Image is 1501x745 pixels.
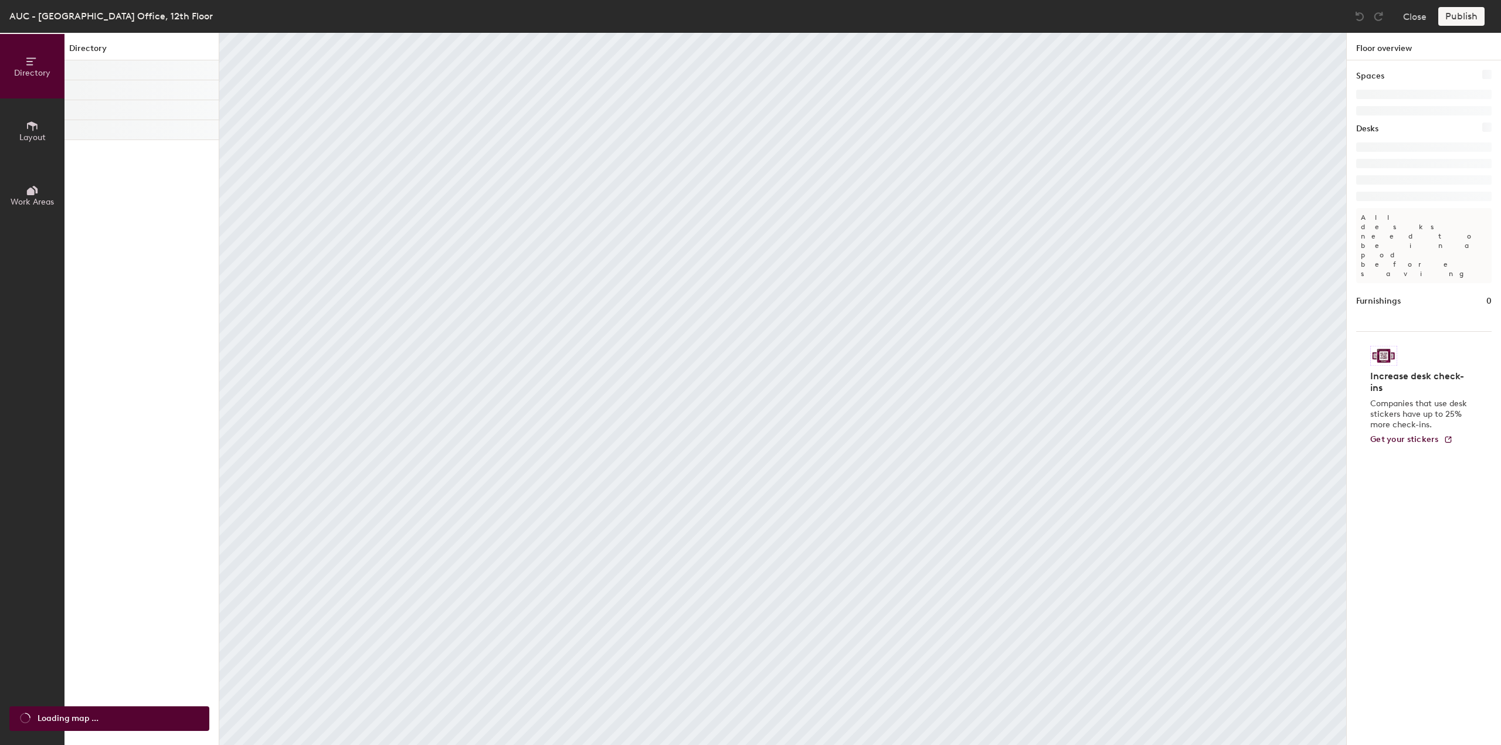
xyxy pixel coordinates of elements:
[1370,435,1453,445] a: Get your stickers
[1370,434,1439,444] span: Get your stickers
[1486,295,1492,308] h1: 0
[1347,33,1501,60] h1: Floor overview
[1403,7,1427,26] button: Close
[19,132,46,142] span: Layout
[1370,370,1471,394] h4: Increase desk check-ins
[1370,346,1397,366] img: Sticker logo
[38,712,99,725] span: Loading map ...
[1370,399,1471,430] p: Companies that use desk stickers have up to 25% more check-ins.
[219,33,1346,745] canvas: Map
[11,197,54,207] span: Work Areas
[1373,11,1384,22] img: Redo
[14,68,50,78] span: Directory
[1356,208,1492,283] p: All desks need to be in a pod before saving
[64,42,219,60] h1: Directory
[1356,123,1378,135] h1: Desks
[1356,70,1384,83] h1: Spaces
[1356,295,1401,308] h1: Furnishings
[9,9,213,23] div: AUC - [GEOGRAPHIC_DATA] Office, 12th Floor
[1354,11,1366,22] img: Undo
